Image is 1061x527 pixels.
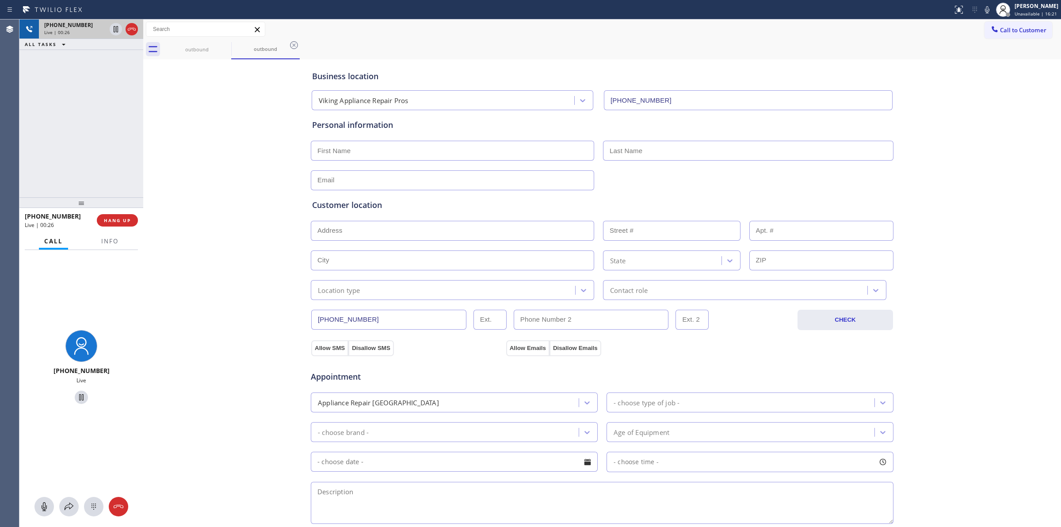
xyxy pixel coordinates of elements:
[101,237,118,245] span: Info
[318,427,369,437] div: - choose brand -
[506,340,550,356] button: Allow Emails
[676,310,709,330] input: Ext. 2
[19,39,74,50] button: ALL TASKS
[312,70,892,82] div: Business location
[25,221,54,229] span: Live | 00:26
[318,397,439,408] div: Appliance Repair [GEOGRAPHIC_DATA]
[126,23,138,35] button: Hang up
[34,497,54,516] button: Mute
[146,22,265,36] input: Search
[1000,26,1046,34] span: Call to Customer
[311,310,466,330] input: Phone Number
[311,452,598,472] input: - choose date -
[76,377,86,384] span: Live
[84,497,103,516] button: Open dialpad
[104,217,131,223] span: HANG UP
[603,141,893,161] input: Last Name
[96,233,124,250] button: Info
[985,22,1052,38] button: Call to Customer
[312,119,892,131] div: Personal information
[75,391,88,404] button: Hold Customer
[311,340,348,356] button: Allow SMS
[39,233,68,250] button: Call
[610,255,626,265] div: State
[348,340,394,356] button: Disallow SMS
[798,310,893,330] button: CHECK
[44,29,70,35] span: Live | 00:26
[311,371,504,383] span: Appointment
[312,199,892,211] div: Customer location
[614,458,659,466] span: - choose time -
[473,310,507,330] input: Ext.
[318,285,360,295] div: Location type
[97,214,138,227] button: HANG UP
[749,221,894,241] input: Apt. #
[311,141,594,161] input: First Name
[981,4,993,16] button: Mute
[749,250,894,270] input: ZIP
[550,340,601,356] button: Disallow Emails
[25,41,57,47] span: ALL TASKS
[614,397,679,408] div: - choose type of job -
[1015,2,1058,10] div: [PERSON_NAME]
[311,250,594,270] input: City
[311,221,594,241] input: Address
[610,285,648,295] div: Contact role
[603,221,740,241] input: Street #
[53,366,110,375] span: [PHONE_NUMBER]
[44,237,63,245] span: Call
[319,96,408,106] div: Viking Appliance Repair Pros
[109,497,128,516] button: Hang up
[25,212,81,220] span: [PHONE_NUMBER]
[604,90,893,110] input: Phone Number
[232,46,299,52] div: outbound
[311,170,594,190] input: Email
[614,427,669,437] div: Age of Equipment
[110,23,122,35] button: Hold Customer
[59,497,79,516] button: Open directory
[44,21,93,29] span: [PHONE_NUMBER]
[1015,11,1057,17] span: Unavailable | 16:21
[514,310,669,330] input: Phone Number 2
[164,46,230,53] div: outbound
